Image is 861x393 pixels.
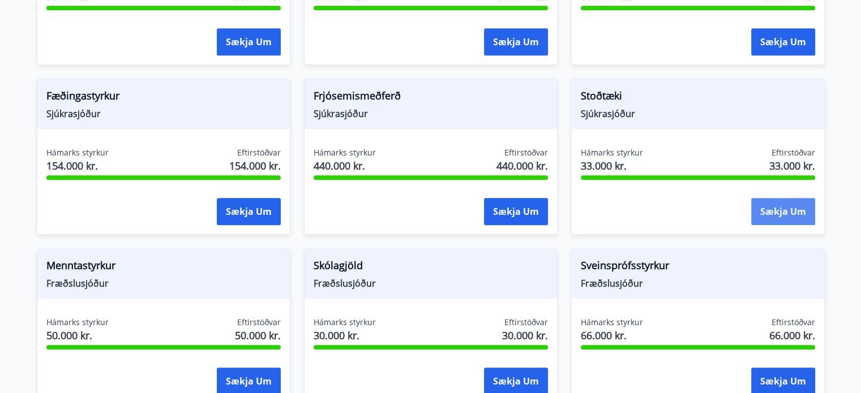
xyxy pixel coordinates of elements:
span: Sjúkrasjóður [314,107,548,120]
span: 50.000 kr. [46,328,109,343]
button: Sækja um [751,28,815,55]
span: 33.000 kr. [769,158,815,173]
button: Sækja um [217,28,281,55]
span: Skólagjöld [314,258,548,277]
span: Sveinsprófsstyrkur [581,258,815,277]
span: Eftirstöðvar [504,317,548,328]
span: Fræðslusjóður [46,277,281,290]
span: Stoðtæki [581,88,815,107]
span: 66.000 kr. [581,328,643,343]
span: Fræðslusjóður [314,277,548,290]
span: 33.000 kr. [581,158,643,173]
button: Sækja um [484,28,548,55]
span: 30.000 kr. [314,328,376,343]
span: Hámarks styrkur [46,317,109,328]
span: 440.000 kr. [496,158,548,173]
span: Frjósemismeðferð [314,88,548,107]
button: Sækja um [484,198,548,225]
span: 30.000 kr. [502,328,548,343]
span: Fræðslusjóður [581,277,815,290]
span: Hámarks styrkur [314,147,376,158]
span: Sjúkrasjóður [46,107,281,120]
span: Hámarks styrkur [581,147,643,158]
button: Sækja um [751,198,815,225]
span: Menntastyrkur [46,258,281,277]
span: Eftirstöðvar [237,317,281,328]
span: Eftirstöðvar [772,317,815,328]
span: Hámarks styrkur [46,147,109,158]
span: 66.000 kr. [769,328,815,343]
span: Eftirstöðvar [237,147,281,158]
span: Hámarks styrkur [314,317,376,328]
button: Sækja um [217,198,281,225]
span: Hámarks styrkur [581,317,643,328]
span: Fæðingastyrkur [46,88,281,107]
span: 154.000 kr. [46,158,109,173]
span: 50.000 kr. [235,328,281,343]
span: Sjúkrasjóður [581,107,815,120]
span: Eftirstöðvar [504,147,548,158]
span: Eftirstöðvar [772,147,815,158]
span: 440.000 kr. [314,158,376,173]
span: 154.000 kr. [229,158,281,173]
